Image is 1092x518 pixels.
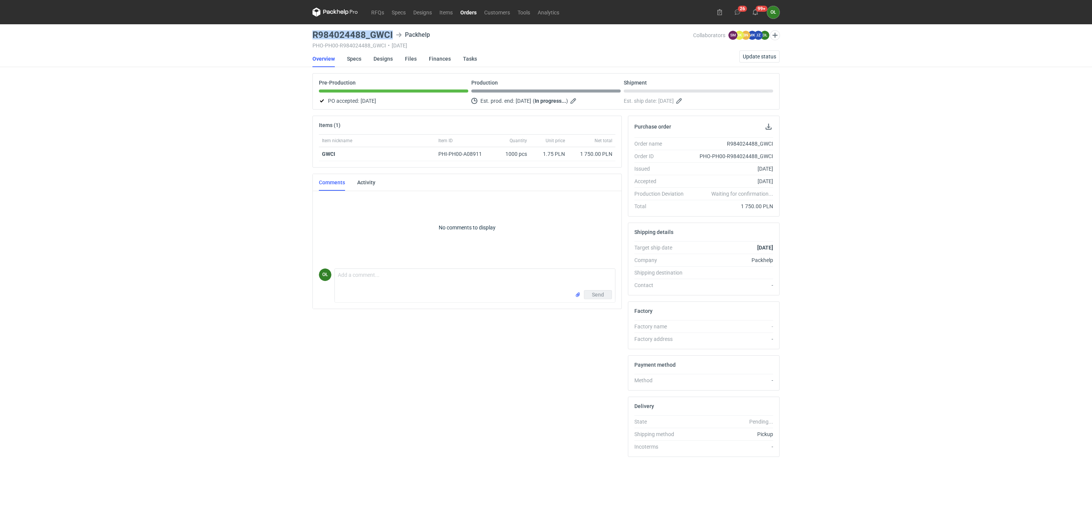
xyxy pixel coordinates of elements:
[690,377,773,384] div: -
[492,147,530,161] div: 1000 pcs
[634,152,690,160] div: Order ID
[516,96,531,105] span: [DATE]
[767,6,780,19] div: Olga Łopatowicz
[319,122,340,128] h2: Items (1)
[319,268,331,281] div: Olga Łopatowicz
[396,30,430,39] div: Packhelp
[634,323,690,330] div: Factory name
[480,8,514,17] a: Customers
[764,122,773,131] button: Download PO
[533,150,565,158] div: 1.75 PLN
[690,152,773,160] div: PHO-PH00-R984024488_GWCI
[322,151,335,157] a: GWCI
[634,335,690,343] div: Factory address
[690,335,773,343] div: -
[319,80,356,86] p: Pre-Production
[312,30,393,39] h3: R984024488_GWCI
[312,8,358,17] svg: Packhelp Pro
[438,138,453,144] span: Item ID
[347,50,361,67] a: Specs
[388,42,390,49] span: •
[634,177,690,185] div: Accepted
[634,362,676,368] h2: Payment method
[634,281,690,289] div: Contact
[690,281,773,289] div: -
[584,290,612,299] button: Send
[690,256,773,264] div: Packhelp
[690,165,773,173] div: [DATE]
[634,256,690,264] div: Company
[690,443,773,451] div: -
[409,8,436,17] a: Designs
[739,50,780,63] button: Update status
[624,96,773,105] div: Est. ship date:
[634,244,690,251] div: Target ship date
[754,31,763,40] figcaption: JZ
[322,138,352,144] span: Item nickname
[546,138,565,144] span: Unit price
[533,98,535,104] em: (
[514,8,534,17] a: Tools
[405,50,417,67] a: Files
[770,30,780,40] button: Edit collaborators
[535,98,566,104] strong: In progress...
[634,124,671,130] h2: Purchase order
[566,98,568,104] em: )
[388,8,409,17] a: Specs
[634,165,690,173] div: Issued
[319,268,331,281] figcaption: OŁ
[634,229,673,235] h2: Shipping details
[743,54,776,59] span: Update status
[634,443,690,451] div: Incoterms
[690,202,773,210] div: 1 750.00 PLN
[693,32,725,38] span: Collaborators
[634,403,654,409] h2: Delivery
[471,80,498,86] p: Production
[749,6,761,18] button: 99+
[634,430,690,438] div: Shipping method
[367,8,388,17] a: RFQs
[319,190,615,265] p: No comments to display
[319,174,345,191] a: Comments
[690,177,773,185] div: [DATE]
[429,50,451,67] a: Finances
[471,96,621,105] div: Est. prod. end:
[312,42,693,49] div: PHO-PH00-R984024488_GWCI [DATE]
[741,31,750,40] figcaption: BN
[735,31,744,40] figcaption: DK
[711,190,773,198] em: Waiting for confirmation...
[634,202,690,210] div: Total
[357,174,375,191] a: Activity
[728,31,737,40] figcaption: SM
[634,269,690,276] div: Shipping destination
[570,96,579,105] button: Edit estimated production end date
[658,96,674,105] span: [DATE]
[624,80,647,86] p: Shipment
[749,419,773,425] em: Pending...
[748,31,757,40] figcaption: MK
[690,430,773,438] div: Pickup
[634,377,690,384] div: Method
[690,140,773,148] div: R984024488_GWCI
[595,138,612,144] span: Net total
[690,323,773,330] div: -
[731,6,744,18] button: 26
[319,96,468,105] div: PO accepted:
[634,308,653,314] h2: Factory
[436,8,457,17] a: Items
[760,31,769,40] figcaption: OŁ
[361,96,376,105] span: [DATE]
[457,8,480,17] a: Orders
[534,8,563,17] a: Analytics
[510,138,527,144] span: Quantity
[767,6,780,19] button: OŁ
[757,245,773,251] strong: [DATE]
[438,150,489,158] div: PHI-PH00-A08911
[592,292,604,297] span: Send
[634,190,690,198] div: Production Deviation
[634,140,690,148] div: Order name
[675,96,684,105] button: Edit estimated shipping date
[463,50,477,67] a: Tasks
